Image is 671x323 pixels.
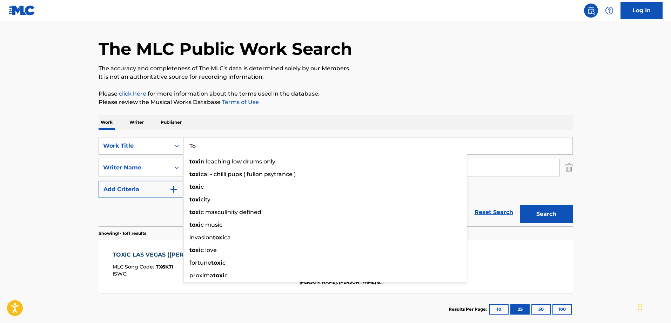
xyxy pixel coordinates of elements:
span: fortune [189,259,211,266]
iframe: Chat Widget [636,289,671,323]
span: c [201,183,204,190]
strong: toxi [189,196,201,203]
img: MLC Logo [8,5,35,15]
a: TOXIC LAS VEGAS ([PERSON_NAME] REMIX)MLC Song Code:TX6K7IISWC:Writers (6)[PERSON_NAME], [PERSON_N... [99,240,573,293]
p: Writer [127,115,146,130]
div: Drag [638,296,642,317]
strong: toxi [213,234,224,241]
button: 10 [489,304,509,315]
button: Add Criteria [99,181,183,198]
a: Reset Search [471,205,517,220]
div: Help [602,4,616,18]
button: Search [520,205,573,223]
span: MLC Song Code : [113,264,156,270]
img: search [587,6,595,15]
span: invasion [189,234,213,241]
span: TX6K7I [156,264,174,270]
span: c music [201,221,222,228]
strong: toxi [213,272,224,279]
a: Public Search [584,4,598,18]
a: Terms of Use [221,99,259,105]
strong: toxi [189,171,201,177]
img: 9d2ae6d4665cec9f34b9.svg [169,185,178,194]
button: 25 [510,304,530,315]
span: n leaching low drums only [201,158,275,165]
span: c [224,272,228,279]
strong: toxi [189,221,201,228]
h1: The MLC Public Work Search [99,38,352,59]
p: Work [99,115,115,130]
p: Results Per Page: [449,306,489,312]
button: 100 [552,304,572,315]
div: Work Title [103,142,166,150]
span: ca [224,234,231,241]
p: Showing 1 - 1 of 1 results [99,230,146,237]
p: Please review the Musical Works Database [99,98,573,106]
img: help [605,6,613,15]
p: It is not an authoritative source for recording information. [99,73,573,81]
strong: toxi [189,183,201,190]
a: Log In [620,2,663,19]
img: Delete Criterion [565,159,573,176]
span: cal - chilli pups ( fullon psytrance ) [201,171,296,177]
p: Publisher [159,115,184,130]
strong: toxi [189,209,201,215]
span: proxima [189,272,213,279]
div: TOXIC LAS VEGAS ([PERSON_NAME] REMIX) [113,251,246,259]
span: c [222,259,226,266]
p: The accuracy and completeness of The MLC's data is determined solely by our Members. [99,64,573,73]
strong: toxi [211,259,222,266]
span: c masculinity defined [201,209,261,215]
span: ISWC : [113,271,129,277]
p: Please for more information about the terms used in the database. [99,90,573,98]
strong: toxi [189,247,201,253]
span: city [201,196,210,203]
div: Writer Name [103,163,166,172]
strong: toxi [189,158,201,165]
span: c love [201,247,217,253]
a: click here [119,90,146,97]
button: 50 [531,304,551,315]
form: Search Form [99,137,573,226]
